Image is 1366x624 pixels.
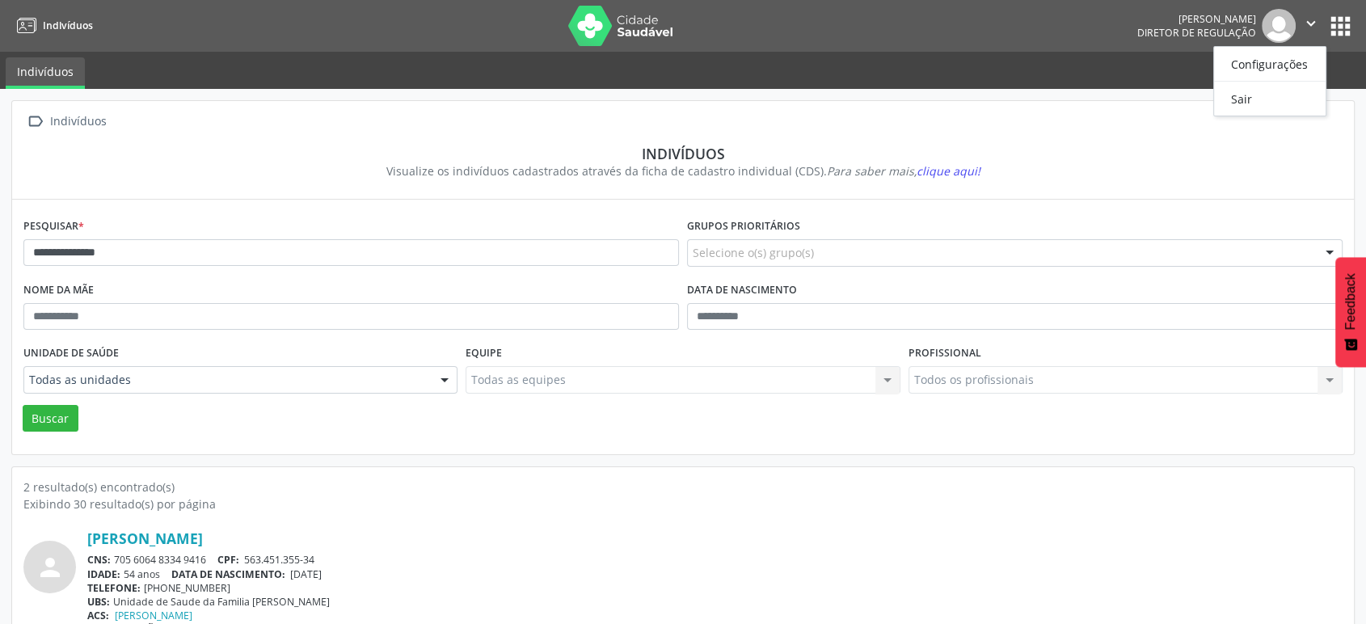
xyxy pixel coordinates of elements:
[1343,273,1358,330] span: Feedback
[23,214,84,239] label: Pesquisar
[466,341,502,366] label: Equipe
[1214,87,1326,110] a: Sair
[23,341,119,366] label: Unidade de saúde
[687,214,800,239] label: Grupos prioritários
[23,495,1343,512] div: Exibindo 30 resultado(s) por página
[1335,257,1366,367] button: Feedback - Mostrar pesquisa
[35,162,1331,179] div: Visualize os indivíduos cadastrados através da ficha de cadastro individual (CDS).
[23,110,47,133] i: 
[35,145,1331,162] div: Indivíduos
[87,567,1343,581] div: 54 anos
[171,567,285,581] span: DATA DE NASCIMENTO:
[693,244,814,261] span: Selecione o(s) grupo(s)
[87,567,120,581] span: IDADE:
[1302,15,1320,32] i: 
[87,553,1343,567] div: 705 6064 8334 9416
[909,341,981,366] label: Profissional
[6,57,85,89] a: Indivíduos
[23,405,78,432] button: Buscar
[23,110,109,133] a:  Indivíduos
[1296,9,1326,43] button: 
[1137,26,1256,40] span: Diretor de regulação
[687,278,797,303] label: Data de nascimento
[917,163,980,179] span: clique aqui!
[87,553,111,567] span: CNS:
[1213,46,1326,116] ul: 
[115,609,192,622] a: [PERSON_NAME]
[290,567,322,581] span: [DATE]
[47,110,109,133] div: Indivíduos
[29,372,424,388] span: Todas as unidades
[1137,12,1256,26] div: [PERSON_NAME]
[244,553,314,567] span: 563.451.355-34
[1262,9,1296,43] img: img
[1214,53,1326,75] a: Configurações
[827,163,980,179] i: Para saber mais,
[87,609,109,622] span: ACS:
[43,19,93,32] span: Indivíduos
[87,529,203,547] a: [PERSON_NAME]
[1326,12,1355,40] button: apps
[23,479,1343,495] div: 2 resultado(s) encontrado(s)
[87,581,1343,595] div: [PHONE_NUMBER]
[11,12,93,39] a: Indivíduos
[87,581,141,595] span: TELEFONE:
[87,595,110,609] span: UBS:
[217,553,239,567] span: CPF:
[87,595,1343,609] div: Unidade de Saude da Familia [PERSON_NAME]
[23,278,94,303] label: Nome da mãe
